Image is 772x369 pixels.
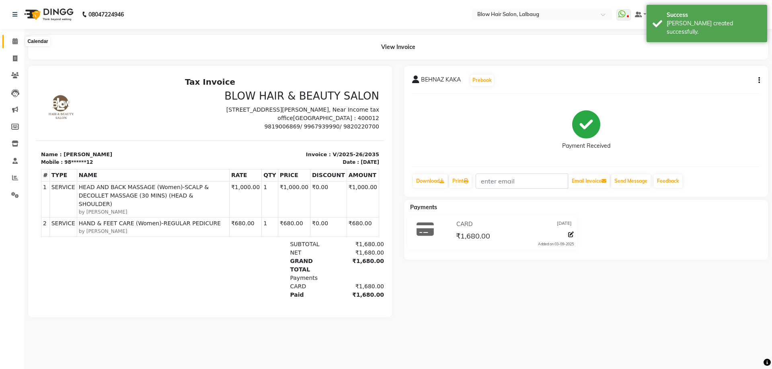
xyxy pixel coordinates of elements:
[274,107,311,143] td: ₹0.00
[667,19,761,36] div: Bill created successfully.
[242,107,274,143] td: ₹1,000.00
[43,135,191,142] small: by [PERSON_NAME]
[274,95,311,107] th: DISCOUNT
[410,204,437,211] span: Payments
[25,37,50,46] div: Calendar
[193,144,225,163] td: ₹680.00
[226,95,242,107] th: QTY
[298,217,348,225] div: ₹1,680.00
[538,241,574,247] div: Added on 03-09-2025
[421,75,461,87] span: BEHNAZ KAKA
[193,95,225,107] th: RATE
[562,142,610,150] div: Payment Received
[324,85,343,92] div: [DATE]
[449,174,472,188] a: Print
[21,3,76,26] img: logo
[226,144,242,163] td: 1
[13,95,41,107] th: TYPE
[13,107,41,143] td: SERVICE
[5,85,27,92] div: Mobile :
[43,154,191,161] small: by [PERSON_NAME]
[310,107,343,143] td: ₹1,000.00
[226,107,242,143] td: 1
[306,85,323,92] div: Date :
[654,174,682,188] a: Feedback
[310,144,343,163] td: ₹680.00
[254,209,270,216] span: CARD
[13,144,41,163] td: SERVICE
[456,231,490,243] span: ₹1,680.00
[298,175,348,183] div: ₹1,680.00
[249,183,298,200] div: GRAND TOTAL
[557,220,572,228] span: [DATE]
[476,173,568,189] input: enter email
[249,217,298,225] div: Paid
[41,95,193,107] th: NAME
[28,35,768,59] div: View Invoice
[5,144,14,163] td: 2
[193,107,225,143] td: ₹1,000.00
[5,95,14,107] th: #
[298,183,348,200] div: ₹1,680.00
[470,75,494,86] button: Prebook
[249,175,298,183] div: NET
[611,174,651,188] button: Send Message
[249,200,298,208] div: Payments
[5,77,169,85] p: Name : [PERSON_NAME]
[249,166,298,175] div: SUBTOTAL
[413,174,448,188] a: Download
[310,95,343,107] th: AMOUNT
[242,144,274,163] td: ₹680.00
[298,208,348,217] div: ₹1,680.00
[88,3,124,26] b: 08047224946
[569,174,610,188] button: Email Invoice
[5,3,343,13] h2: Tax Invoice
[43,145,191,154] span: HAND & FEET CARE (Women)-REGULAR PEDICURE
[5,107,14,143] td: 1
[179,77,343,85] p: Invoice : V/2025-26/2035
[274,144,311,163] td: ₹0.00
[242,95,274,107] th: PRICE
[43,109,191,135] span: HEAD AND BACK MASSAGE (Women)-SCALP & DECOLLET MASSAGE (30 MINS) (HEAD & SHOULDER)
[667,11,761,19] div: Success
[298,166,348,175] div: ₹1,680.00
[179,49,343,57] p: 9819006869/ 9967939990/ 9820220700
[179,32,343,49] p: [STREET_ADDRESS][PERSON_NAME], Near Income tax office[GEOGRAPHIC_DATA] : 400012
[179,16,343,29] h3: BLOW HAIR & BEAUTY SALON
[456,220,472,228] span: CARD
